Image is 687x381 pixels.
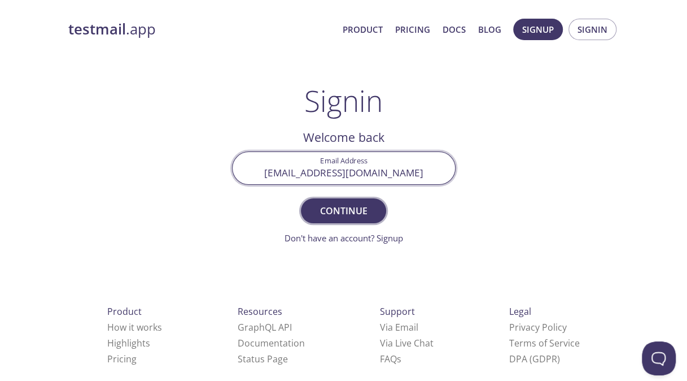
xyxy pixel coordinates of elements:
[642,341,676,375] iframe: Help Scout Beacon - Open
[107,305,142,318] span: Product
[509,337,580,349] a: Terms of Service
[238,353,288,365] a: Status Page
[509,321,567,334] a: Privacy Policy
[285,232,403,244] a: Don't have an account? Signup
[397,353,401,365] span: s
[513,19,563,40] button: Signup
[522,22,554,37] span: Signup
[380,321,418,334] a: Via Email
[238,305,282,318] span: Resources
[238,337,305,349] a: Documentation
[380,305,415,318] span: Support
[577,22,607,37] span: Signin
[343,22,383,37] a: Product
[478,22,501,37] a: Blog
[380,353,401,365] a: FAQ
[509,353,560,365] a: DPA (GDPR)
[304,84,383,118] h1: Signin
[107,353,137,365] a: Pricing
[68,20,334,39] a: testmail.app
[395,22,430,37] a: Pricing
[568,19,616,40] button: Signin
[313,203,373,219] span: Continue
[301,198,386,223] button: Continue
[107,321,162,334] a: How it works
[68,19,126,39] strong: testmail
[380,337,434,349] a: Via Live Chat
[443,22,466,37] a: Docs
[232,128,456,147] h2: Welcome back
[107,337,150,349] a: Highlights
[238,321,292,334] a: GraphQL API
[509,305,531,318] span: Legal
